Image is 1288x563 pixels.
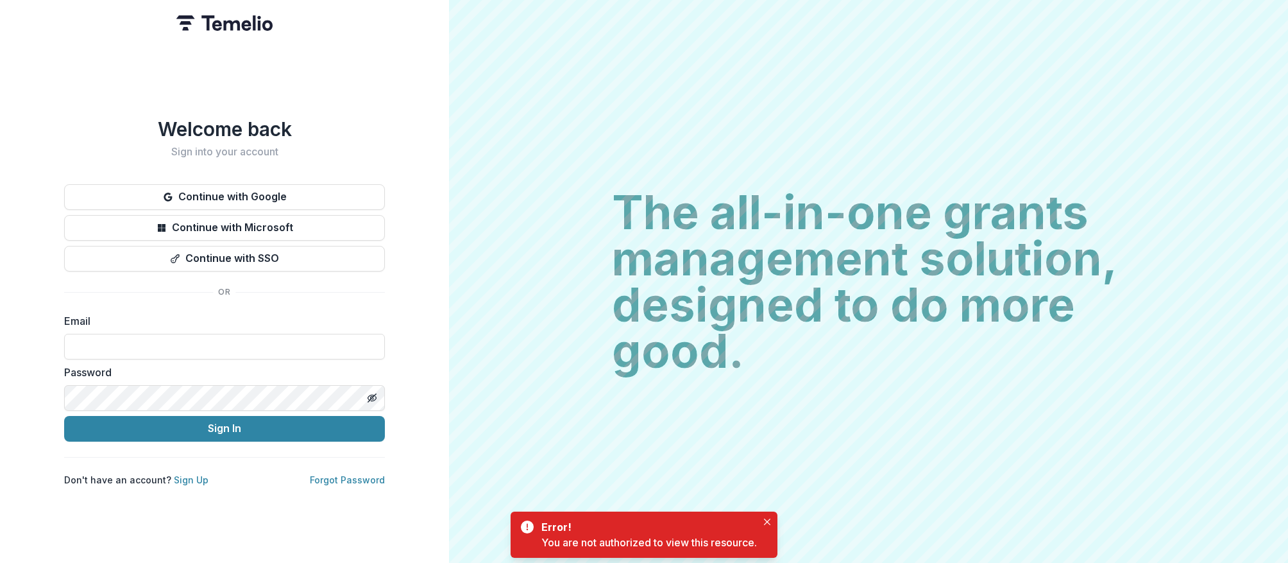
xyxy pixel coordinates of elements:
[64,365,377,380] label: Password
[362,388,382,408] button: Toggle password visibility
[64,246,385,272] button: Continue with SSO
[541,535,757,550] div: You are not authorized to view this resource.
[541,519,752,535] div: Error!
[64,117,385,141] h1: Welcome back
[310,474,385,485] a: Forgot Password
[64,416,385,442] button: Sign In
[176,15,273,31] img: Temelio
[64,473,208,487] p: Don't have an account?
[759,514,775,530] button: Close
[64,184,385,210] button: Continue with Google
[64,146,385,158] h2: Sign into your account
[174,474,208,485] a: Sign Up
[64,215,385,241] button: Continue with Microsoft
[64,313,377,329] label: Email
